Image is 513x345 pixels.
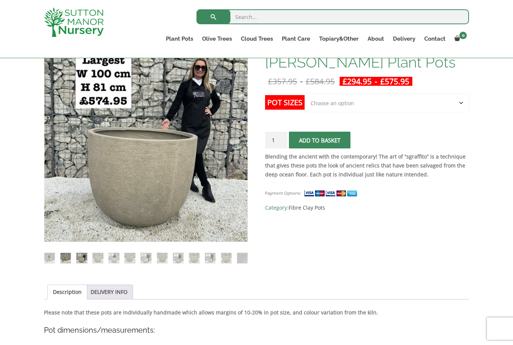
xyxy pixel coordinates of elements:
[289,132,350,148] button: Add to basket
[236,34,277,44] a: Cloud Trees
[60,253,71,263] img: The Egg Pot Fibre Clay Champagne Plant Pots - Image 2
[196,9,469,24] input: Search...
[268,76,297,87] bdi: 357.95
[53,285,82,299] a: Description
[306,76,310,87] span: £
[161,34,198,44] a: Plant Pots
[289,204,325,211] a: Fibre Clay Pots
[265,77,338,86] del: -
[363,34,388,44] a: About
[76,253,87,263] img: The Egg Pot Fibre Clay Champagne Plant Pots - Image 3
[343,76,372,87] bdi: 294.95
[340,77,412,86] ins: -
[343,76,347,87] span: £
[277,34,315,44] a: Plant Care
[108,253,119,263] img: The Egg Pot Fibre Clay Champagne Plant Pots - Image 5
[265,190,301,196] small: Payment Options:
[157,253,167,263] img: The Egg Pot Fibre Clay Champagne Plant Pots - Image 8
[173,253,183,263] img: The Egg Pot Fibre Clay Champagne Plant Pots - Image 9
[450,34,469,44] a: 0
[459,32,467,39] span: 0
[380,76,409,87] bdi: 575.95
[268,76,273,87] span: £
[265,153,466,178] strong: Blending the ancient with the contemporary! The art of “sgraffito” is a technique that gives thes...
[44,253,55,263] img: The Egg Pot Fibre Clay Champagne Plant Pots
[44,7,104,37] img: logo
[44,324,469,336] h4: Pot dimensions/measurements:
[92,253,103,263] img: The Egg Pot Fibre Clay Champagne Plant Pots - Image 4
[306,76,335,87] bdi: 584.95
[265,95,305,110] label: Pot Sizes
[198,34,236,44] a: Olive Trees
[380,76,385,87] span: £
[44,309,378,316] strong: Please note that these pots are individually handmade which allows margins of 10-20% in pot size,...
[304,189,360,197] img: payment supported
[388,34,420,44] a: Delivery
[265,203,469,212] span: Category:
[205,253,215,263] img: The Egg Pot Fibre Clay Champagne Plant Pots - Image 11
[315,34,363,44] a: Topiary&Other
[237,253,248,263] img: The Egg Pot Fibre Clay Champagne Plant Pots - Image 13
[125,253,135,263] img: The Egg Pot Fibre Clay Champagne Plant Pots - Image 6
[91,285,128,299] a: DELIVERY INFO
[189,253,199,263] img: The Egg Pot Fibre Clay Champagne Plant Pots - Image 10
[265,39,469,70] h1: The Egg Pot Fibre [PERSON_NAME] Plant Pots
[420,34,450,44] a: Contact
[265,132,287,148] input: Product quantity
[141,253,151,263] img: The Egg Pot Fibre Clay Champagne Plant Pots - Image 7
[221,253,232,263] img: The Egg Pot Fibre Clay Champagne Plant Pots - Image 12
